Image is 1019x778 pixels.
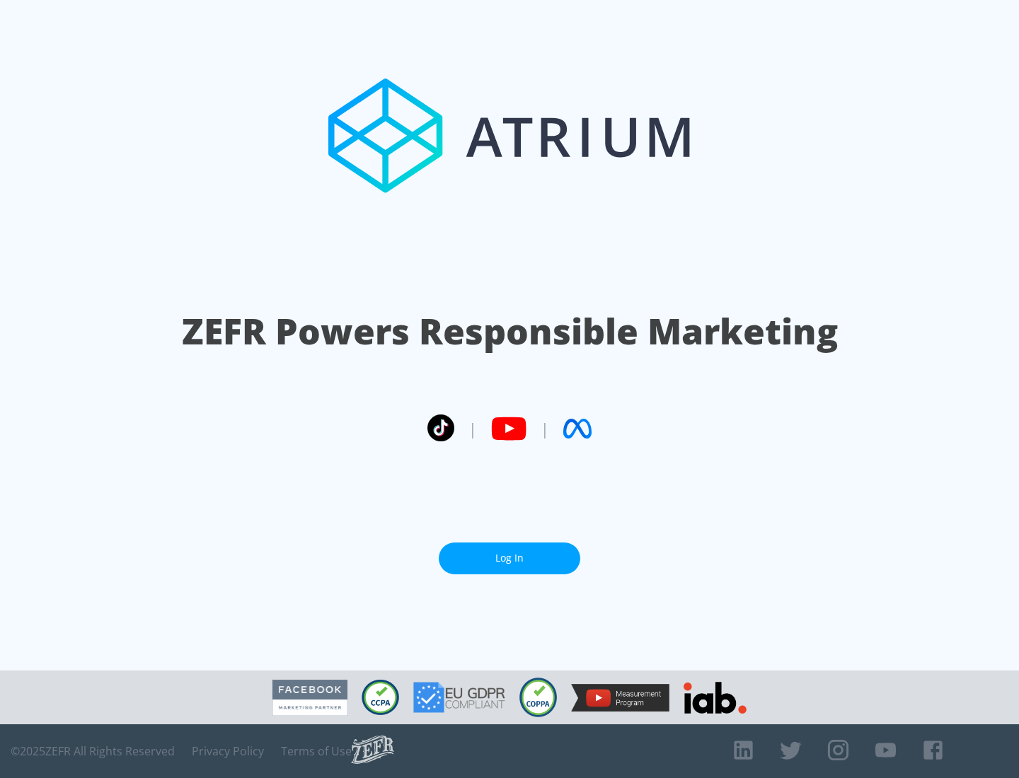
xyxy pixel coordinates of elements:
span: | [468,418,477,439]
span: | [541,418,549,439]
span: © 2025 ZEFR All Rights Reserved [11,744,175,758]
img: CCPA Compliant [362,680,399,715]
img: IAB [684,682,747,714]
a: Privacy Policy [192,744,264,758]
h1: ZEFR Powers Responsible Marketing [182,307,838,356]
img: Facebook Marketing Partner [272,680,347,716]
img: YouTube Measurement Program [571,684,669,712]
a: Log In [439,542,580,574]
img: GDPR Compliant [413,682,505,713]
a: Terms of Use [281,744,352,758]
img: COPPA Compliant [519,678,557,717]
